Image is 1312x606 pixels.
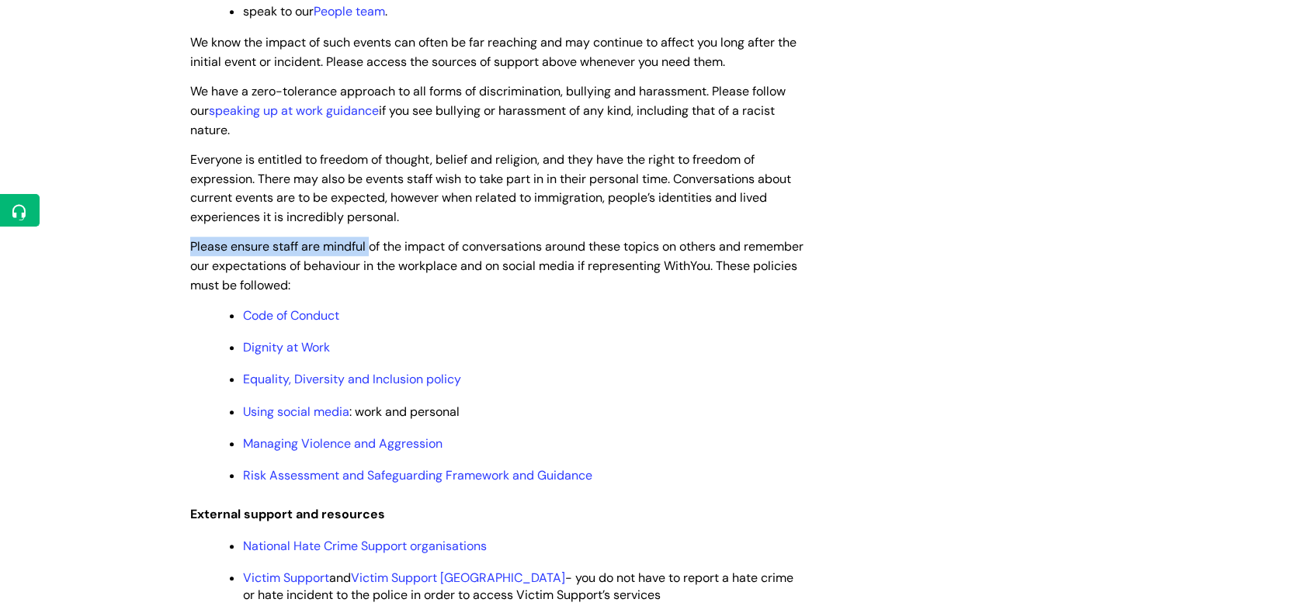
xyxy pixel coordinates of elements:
span: We have a zero-tolerance approach to all forms of discrimination, bullying and harassment. Please... [190,83,786,138]
a: People team [314,3,385,19]
a: Victim Support [GEOGRAPHIC_DATA] [351,570,565,586]
a: Dignity at Work [243,339,330,355]
a: Managing Violence and Aggression [243,435,443,452]
span: speak to our . [243,3,387,19]
span: : work and personal [243,403,460,420]
span: We know the impact of such events can often be far reaching and may continue to affect you long a... [190,34,797,70]
span: Everyone is entitled to freedom of thought, belief and religion, and they have the right to freed... [190,151,791,225]
a: National Hate Crime Support organisations [243,538,487,554]
a: speaking up at work guidance [209,102,379,119]
a: Code of Conduct [243,307,339,324]
span: and - you do not have to report a hate crime or hate incident to the police in order to access Vi... [243,570,793,603]
a: Victim Support [243,570,329,586]
a: Risk Assessment and Safeguarding Framework and Guidance [243,467,592,483]
a: Using social media [243,403,349,420]
a: Equality, Diversity and Inclusion policy [243,371,461,387]
span: Please ensure staff are mindful of the impact of conversations around these topics on others and ... [190,238,804,293]
span: External support and resources [190,506,385,522]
